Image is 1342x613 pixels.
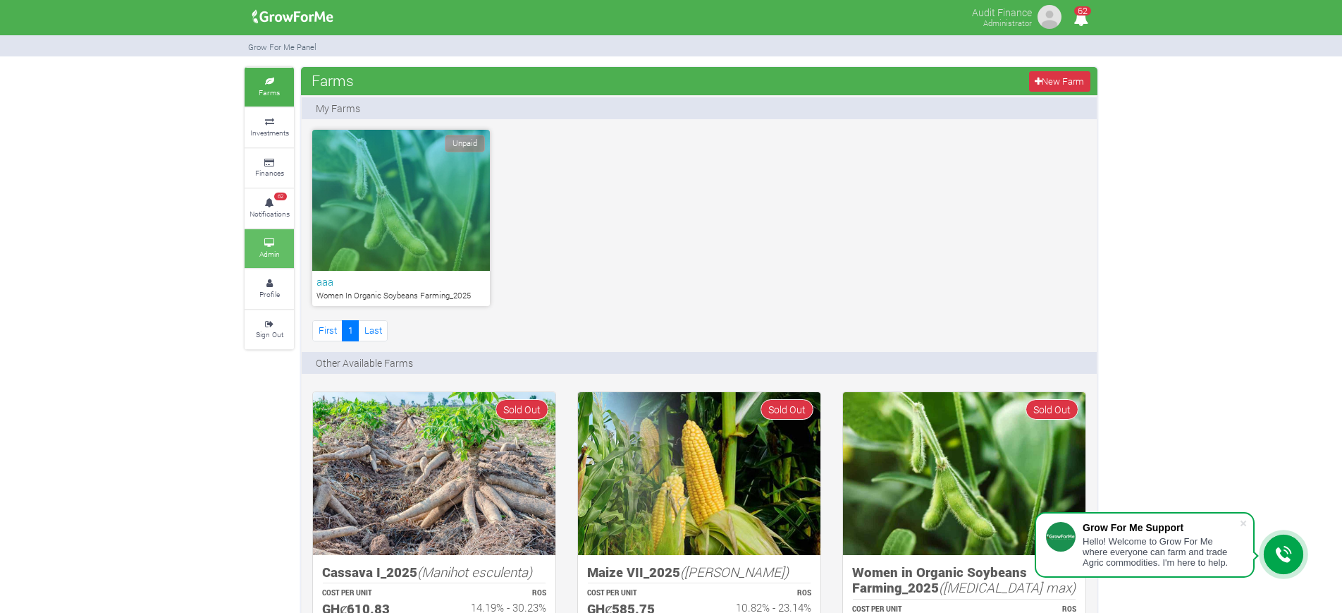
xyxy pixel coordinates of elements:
[939,578,1076,596] i: ([MEDICAL_DATA] max)
[983,18,1032,28] small: Administrator
[342,320,359,341] a: 1
[316,356,413,370] p: Other Available Farms
[247,3,338,31] img: growforme image
[313,392,555,555] img: growforme image
[245,229,294,268] a: Admin
[1067,13,1095,27] a: 62
[1083,536,1239,568] div: Hello! Welcome to Grow For Me where everyone can farm and trade Agric commodities. I'm here to help.
[274,193,287,201] span: 62
[316,290,486,302] p: Women In Organic Soybeans Farming_2025
[259,249,280,259] small: Admin
[1083,522,1239,533] div: Grow For Me Support
[312,320,388,341] nav: Page Navigation
[358,320,388,341] a: Last
[312,320,343,341] a: First
[495,399,548,420] span: Sold Out
[245,269,294,308] a: Profile
[322,564,546,581] h5: Cassava I_2025
[1035,3,1064,31] img: growforme image
[250,209,290,219] small: Notifications
[312,130,490,306] a: Unpaid aaa Women In Organic Soybeans Farming_2025
[245,310,294,349] a: Sign Out
[852,564,1076,596] h5: Women in Organic Soybeans Farming_2025
[445,135,485,152] span: Unpaid
[712,588,811,599] p: ROS
[322,588,421,599] p: COST PER UNIT
[245,68,294,107] a: Farms
[1074,6,1091,16] span: 62
[250,128,289,138] small: Investments
[578,392,820,555] img: growforme image
[245,189,294,228] a: 62 Notifications
[1026,399,1078,420] span: Sold Out
[259,289,280,299] small: Profile
[255,168,284,178] small: Finances
[308,66,357,95] span: Farms
[417,563,532,581] i: (Manihot esculenta)
[447,588,546,599] p: ROS
[587,588,687,599] p: COST PER UNIT
[761,399,813,420] span: Sold Out
[245,108,294,147] a: Investments
[316,101,360,116] p: My Farms
[256,329,283,339] small: Sign Out
[245,149,294,188] a: Finances
[680,563,789,581] i: ([PERSON_NAME])
[972,3,1032,20] p: Audit Finance
[843,392,1085,555] img: growforme image
[587,564,811,581] h5: Maize VII_2025
[1067,3,1095,35] i: Notifications
[248,42,316,52] small: Grow For Me Panel
[259,87,280,97] small: Farms
[1029,71,1090,92] a: New Farm
[316,275,486,288] h6: aaa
